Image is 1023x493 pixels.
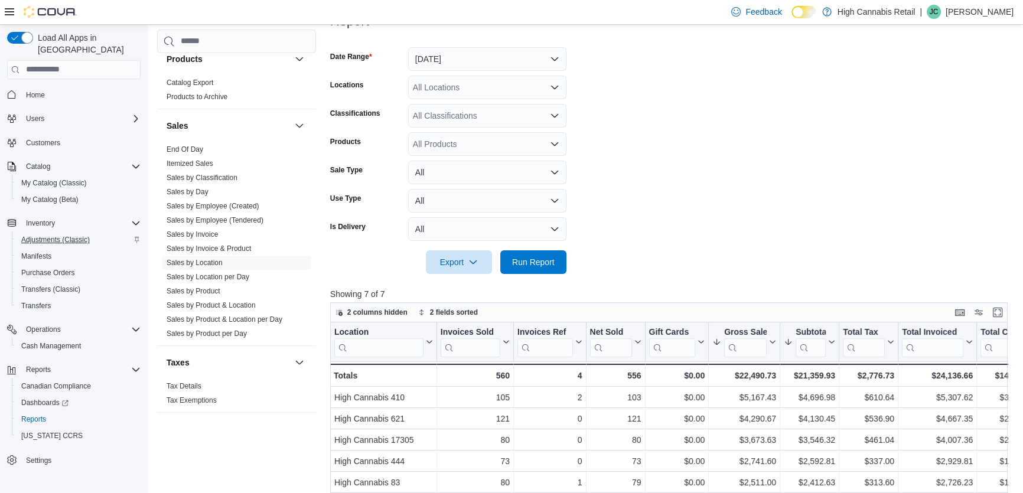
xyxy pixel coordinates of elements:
[12,298,145,314] button: Transfers
[946,5,1014,19] p: [PERSON_NAME]
[330,109,380,118] label: Classifications
[649,390,705,404] div: $0.00
[2,321,145,338] button: Operations
[796,327,826,338] div: Subtotal
[167,259,223,267] a: Sales by Location
[649,433,705,447] div: $0.00
[550,111,559,120] button: Open list of options
[167,93,227,101] a: Products to Archive
[712,368,776,383] div: $22,490.73
[902,433,973,447] div: $4,007.36
[157,379,316,412] div: Taxes
[2,158,145,175] button: Catalog
[292,355,307,370] button: Taxes
[724,327,767,357] div: Gross Sales
[167,145,203,154] span: End Of Day
[167,273,249,281] a: Sales by Location per Day
[157,76,316,109] div: Products
[745,6,781,18] span: Feedback
[441,390,510,404] div: 105
[12,394,145,411] a: Dashboards
[21,235,90,244] span: Adjustments (Classic)
[12,231,145,248] button: Adjustments (Classic)
[21,285,80,294] span: Transfers (Classic)
[2,86,145,103] button: Home
[589,327,631,338] div: Net Sold
[902,454,973,468] div: $2,929.81
[21,112,49,126] button: Users
[21,88,50,102] a: Home
[408,217,566,241] button: All
[12,191,145,208] button: My Catalog (Beta)
[784,475,835,489] div: $2,412.63
[589,412,641,426] div: 121
[21,453,56,468] a: Settings
[17,282,85,296] a: Transfers (Classic)
[902,475,973,489] div: $2,726.23
[21,159,141,174] span: Catalog
[2,134,145,151] button: Customers
[724,327,767,338] div: Gross Sales
[167,258,223,267] span: Sales by Location
[441,475,510,489] div: 80
[292,119,307,133] button: Sales
[21,381,91,391] span: Canadian Compliance
[21,159,55,174] button: Catalog
[17,429,87,443] a: [US_STATE] CCRS
[21,87,141,102] span: Home
[441,454,510,468] div: 73
[589,475,641,489] div: 79
[167,357,290,368] button: Taxes
[17,429,141,443] span: Washington CCRS
[21,178,87,188] span: My Catalog (Classic)
[517,475,582,489] div: 1
[712,454,776,468] div: $2,741.60
[550,83,559,92] button: Open list of options
[21,322,141,337] span: Operations
[441,327,500,338] div: Invoices Sold
[17,233,141,247] span: Adjustments (Classic)
[17,282,141,296] span: Transfers (Classic)
[21,216,141,230] span: Inventory
[167,230,218,239] a: Sales by Invoice
[167,396,217,405] span: Tax Exemptions
[17,192,83,207] a: My Catalog (Beta)
[2,451,145,468] button: Settings
[712,433,776,447] div: $3,673.63
[712,475,776,489] div: $2,511.00
[26,365,51,374] span: Reports
[334,327,423,338] div: Location
[167,315,282,324] a: Sales by Product & Location per Day
[167,174,237,182] a: Sales by Classification
[24,6,77,18] img: Cova
[589,327,641,357] button: Net Sold
[21,135,141,150] span: Customers
[517,412,582,426] div: 0
[843,327,885,338] div: Total Tax
[784,433,835,447] div: $3,546.32
[167,382,201,390] a: Tax Details
[26,325,61,334] span: Operations
[930,5,939,19] span: JC
[589,433,641,447] div: 80
[167,329,247,338] span: Sales by Product per Day
[791,6,816,18] input: Dark Mode
[167,301,256,310] span: Sales by Product & Location
[712,327,776,357] button: Gross Sales
[21,363,56,377] button: Reports
[17,249,141,263] span: Manifests
[21,252,51,261] span: Manifests
[167,244,251,253] a: Sales by Invoice & Product
[21,268,75,277] span: Purchase Orders
[17,249,56,263] a: Manifests
[843,433,894,447] div: $461.04
[649,368,705,383] div: $0.00
[167,120,188,132] h3: Sales
[920,5,922,19] p: |
[334,327,423,357] div: Location
[21,136,65,150] a: Customers
[517,390,582,404] div: 2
